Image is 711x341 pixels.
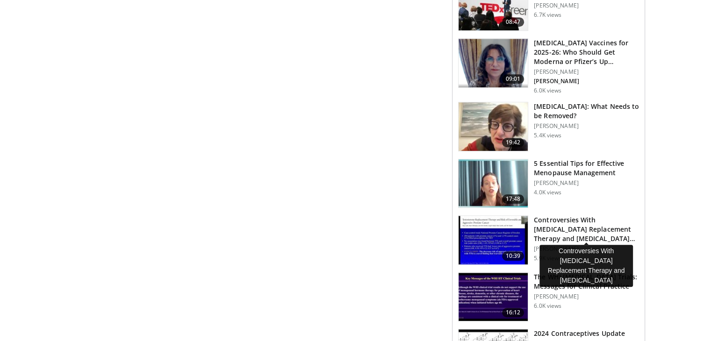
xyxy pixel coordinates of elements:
[534,102,639,121] h3: [MEDICAL_DATA]: What Needs to be Removed?
[534,159,639,178] h3: 5 Essential Tips for Effective Menopause Management
[502,74,524,84] span: 09:01
[534,11,561,19] p: 6.7K views
[534,78,639,85] p: [PERSON_NAME]
[534,68,639,76] p: [PERSON_NAME]
[502,251,524,261] span: 10:39
[459,102,528,151] img: 4d0a4bbe-a17a-46ab-a4ad-f5554927e0d3.150x105_q85_crop-smart_upscale.jpg
[534,272,639,291] h3: The WHI [MEDICAL_DATA] Trials: Messages for Clinical Practice
[534,179,639,187] p: [PERSON_NAME]
[534,2,639,9] p: [PERSON_NAME]
[502,138,524,147] span: 19:42
[459,216,528,264] img: 418933e4-fe1c-4c2e-be56-3ce3ec8efa3b.150x105_q85_crop-smart_upscale.jpg
[458,102,639,151] a: 19:42 [MEDICAL_DATA]: What Needs to be Removed? [PERSON_NAME] 5.4K views
[534,189,561,196] p: 4.0K views
[534,38,639,66] h3: [MEDICAL_DATA] Vaccines for 2025-26: Who Should Get Moderna or Pfizer’s Up…
[534,122,639,130] p: [PERSON_NAME]
[534,255,561,262] p: 5.9K views
[459,273,528,321] img: 532cbc20-ffc3-4bbe-9091-e962fdb15cb8.150x105_q85_crop-smart_upscale.jpg
[459,159,528,208] img: 6839e091-2cdb-4894-b49b-01b874b873c4.150x105_q85_crop-smart_upscale.jpg
[502,194,524,204] span: 17:48
[502,17,524,27] span: 08:47
[534,215,639,243] h3: Controversies With [MEDICAL_DATA] Replacement Therapy and [MEDICAL_DATA] Can…
[534,132,561,139] p: 5.4K views
[534,302,561,310] p: 6.0K views
[534,293,639,300] p: [PERSON_NAME]
[502,308,524,317] span: 16:12
[458,272,639,322] a: 16:12 The WHI [MEDICAL_DATA] Trials: Messages for Clinical Practice [PERSON_NAME] 6.0K views
[539,245,633,287] div: Controversies With [MEDICAL_DATA] Replacement Therapy and [MEDICAL_DATA]
[458,159,639,208] a: 17:48 5 Essential Tips for Effective Menopause Management [PERSON_NAME] 4.0K views
[534,329,639,338] h3: 2024 Contraceptives Update
[534,245,639,253] p: [PERSON_NAME]
[458,215,639,265] a: 10:39 Controversies With [MEDICAL_DATA] Replacement Therapy and [MEDICAL_DATA] Can… [PERSON_NAME]...
[534,87,561,94] p: 6.0K views
[458,38,639,94] a: 09:01 [MEDICAL_DATA] Vaccines for 2025-26: Who Should Get Moderna or Pfizer’s Up… [PERSON_NAME] [...
[459,39,528,87] img: 4e370bb1-17f0-4657-a42f-9b995da70d2f.png.150x105_q85_crop-smart_upscale.png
